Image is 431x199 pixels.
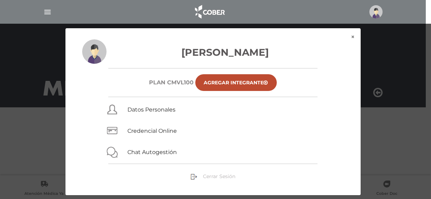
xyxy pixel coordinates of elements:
a: Chat Autogestión [128,149,177,155]
img: profile-placeholder.svg [82,39,107,64]
img: profile-placeholder.svg [369,5,383,18]
span: Cerrar Sesión [203,173,235,179]
button: × [346,28,361,46]
a: Datos Personales [128,106,176,113]
img: sign-out.png [190,173,197,180]
h3: [PERSON_NAME] [82,45,344,60]
h6: Plan CMVL100 [149,79,194,86]
img: Cober_menu-lines-white.svg [43,8,52,16]
img: logo_cober_home-white.png [191,3,228,20]
a: Agregar Integrante [195,74,277,91]
a: Credencial Online [128,128,177,134]
a: Cerrar Sesión [190,173,235,179]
